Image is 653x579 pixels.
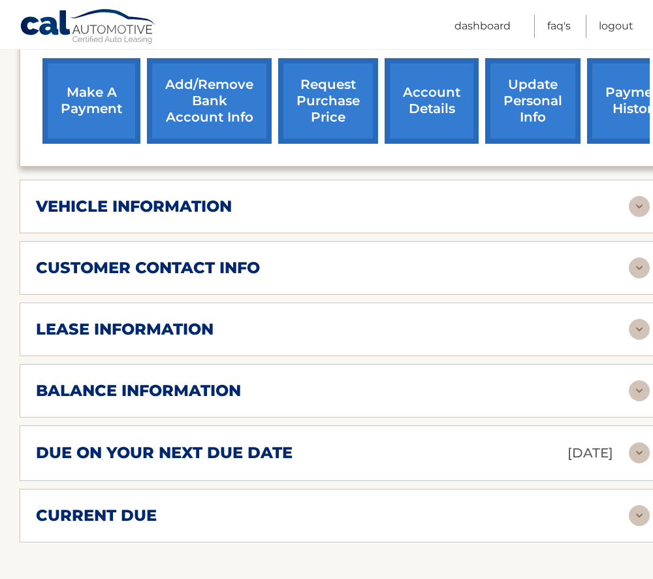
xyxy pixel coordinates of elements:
a: update personal info [485,58,581,144]
a: account details [385,58,479,144]
h2: vehicle information [36,197,232,216]
a: Cal Automotive [20,8,157,46]
img: accordion-rest.svg [629,319,650,340]
img: accordion-rest.svg [629,505,650,526]
h2: balance information [36,381,241,401]
a: Logout [599,15,633,38]
h2: customer contact info [36,258,260,278]
img: accordion-rest.svg [629,380,650,401]
img: accordion-rest.svg [629,257,650,278]
h2: lease information [36,320,214,339]
h2: due on your next due date [36,443,293,463]
p: [DATE] [567,442,613,465]
a: Dashboard [454,15,511,38]
img: accordion-rest.svg [629,442,650,463]
a: make a payment [42,58,140,144]
a: FAQ's [547,15,571,38]
h2: current due [36,506,157,525]
a: request purchase price [278,58,378,144]
a: Add/Remove bank account info [147,58,272,144]
img: accordion-rest.svg [629,196,650,217]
